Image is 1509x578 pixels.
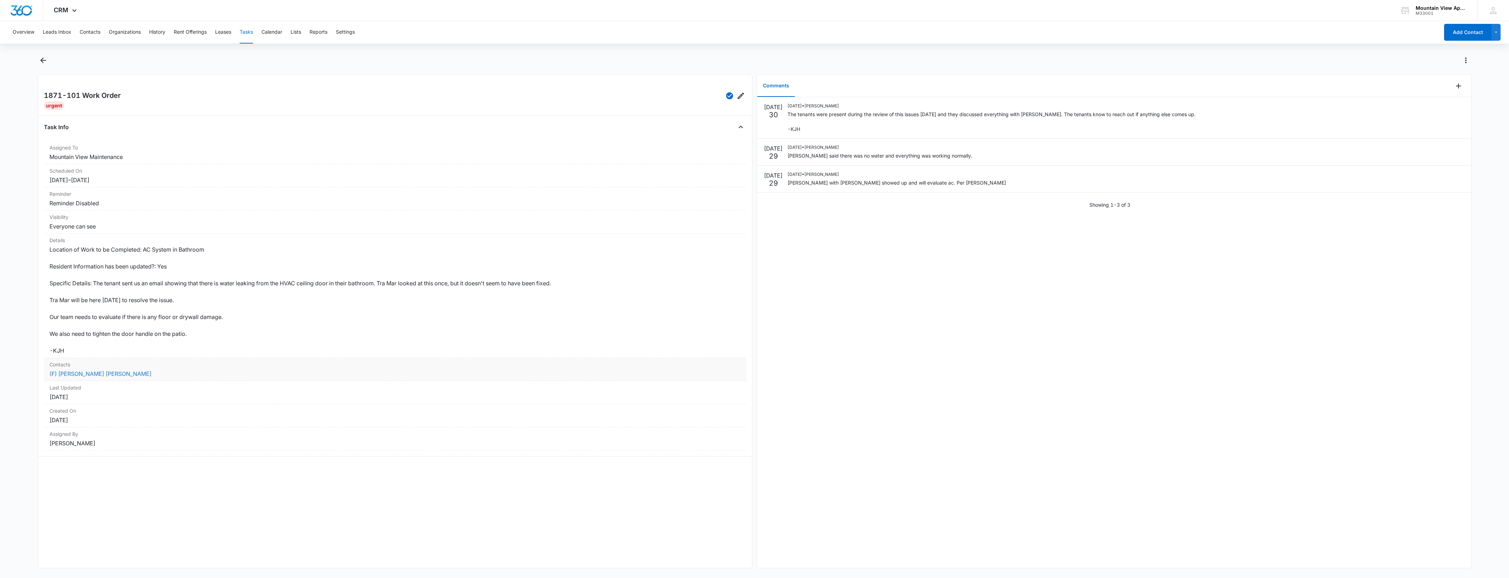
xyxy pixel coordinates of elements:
div: Assigned ToMountain View Maintenance [44,141,747,164]
button: Reports [310,21,327,44]
button: Leases [215,21,231,44]
div: Assigned By[PERSON_NAME] [44,427,747,451]
button: Contacts [80,21,100,44]
dt: Scheduled On [49,167,741,174]
div: Scheduled On[DATE]–[DATE] [44,164,747,187]
div: account name [1416,5,1467,11]
p: 29 [769,153,778,160]
div: Contacts(F) [PERSON_NAME] [PERSON_NAME] [44,358,747,381]
p: [PERSON_NAME] said there was no water and everything was working normally. [787,152,972,159]
dd: [DATE] [49,416,741,424]
dd: [DATE] – [DATE] [49,176,741,184]
button: Organizations [109,21,141,44]
button: Edit [735,90,746,101]
dd: Mountain View Maintenance [49,153,741,161]
p: [PERSON_NAME] with [PERSON_NAME] showed up and will evaluate ac. Per [PERSON_NAME] [787,179,1006,186]
h4: Task Info [44,123,69,131]
button: Tasks [240,21,253,44]
p: 29 [769,180,778,187]
div: DetailsLocation of Work to be Completed: AC System in Bathroom Resident Information has been upda... [44,234,747,358]
button: Calendar [261,21,282,44]
dd: [PERSON_NAME] [49,439,741,447]
p: 30 [769,111,778,118]
dt: Details [49,237,741,244]
p: [DATE] • [PERSON_NAME] [787,144,972,151]
p: The tenants were present during the review of this issues [DATE] and they discussed everything wi... [787,111,1197,133]
button: Settings [336,21,355,44]
a: (F) [PERSON_NAME] [PERSON_NAME] [49,370,152,377]
div: VisibilityEveryone can see [44,211,747,234]
button: Comments [757,75,795,97]
button: Rent Offerings [174,21,207,44]
h2: 1871-101 Work Order [44,90,121,101]
div: Created On[DATE] [44,404,747,427]
dt: Assigned By [49,430,741,438]
p: [DATE] [764,144,783,153]
dd: Location of Work to be Completed: AC System in Bathroom Resident Information has been updated?: Y... [49,245,741,355]
dt: Assigned To [49,144,741,151]
button: History [149,21,165,44]
p: [DATE] [764,103,783,111]
button: Actions [1460,55,1471,66]
div: Last Updated[DATE] [44,381,747,404]
p: [DATE] [764,171,783,180]
dd: [DATE] [49,393,741,401]
button: Add Contact [1444,24,1491,41]
p: [DATE] • [PERSON_NAME] [787,103,1197,109]
p: Showing 1-3 of 3 [1089,201,1130,208]
dt: Visibility [49,213,741,221]
div: Urgent [44,101,64,110]
button: Add Comment [1453,80,1464,92]
button: Leads Inbox [43,21,71,44]
dd: Reminder Disabled [49,199,741,207]
button: Overview [13,21,34,44]
dt: Reminder [49,190,741,198]
dt: Last Updated [49,384,741,391]
button: Back [38,55,49,66]
button: Close [735,121,746,133]
div: account id [1416,11,1467,16]
dt: Created On [49,407,741,414]
button: Lists [291,21,301,44]
dt: Contacts [49,361,741,368]
span: CRM [54,6,68,14]
p: [DATE] • [PERSON_NAME] [787,171,1006,178]
div: ReminderReminder Disabled [44,187,747,211]
dd: Everyone can see [49,222,741,231]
